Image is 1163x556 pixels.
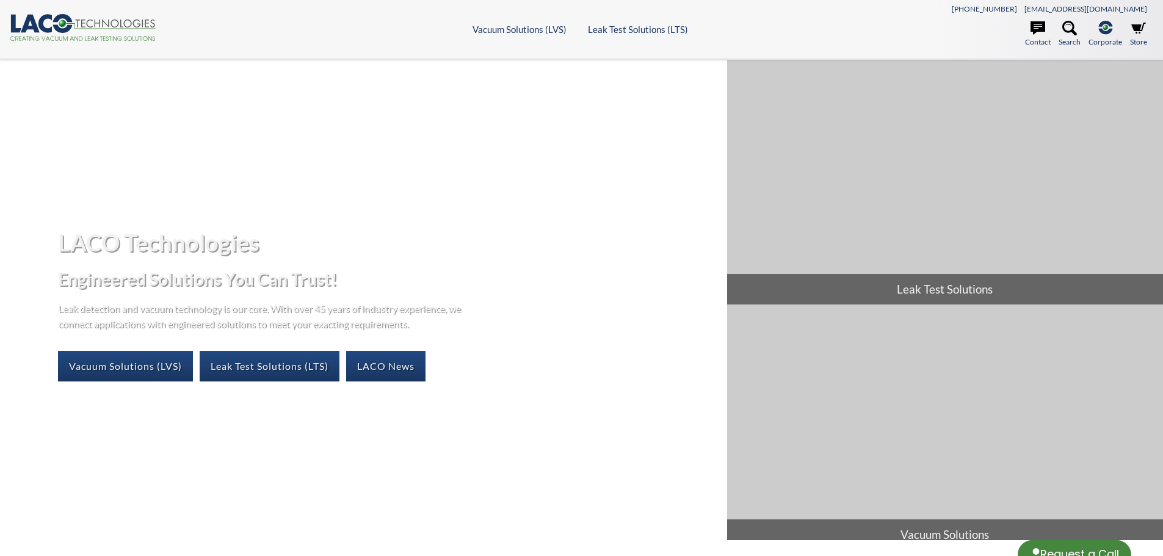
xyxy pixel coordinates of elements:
[1024,4,1147,13] a: [EMAIL_ADDRESS][DOMAIN_NAME]
[473,24,567,35] a: Vacuum Solutions (LVS)
[588,24,688,35] a: Leak Test Solutions (LTS)
[346,351,426,381] a: LACO News
[1025,21,1051,48] a: Contact
[1130,21,1147,48] a: Store
[1059,21,1081,48] a: Search
[58,268,717,291] h2: Engineered Solutions You Can Trust!
[727,519,1163,550] span: Vacuum Solutions
[1089,36,1122,48] span: Corporate
[727,60,1163,305] a: Leak Test Solutions
[952,4,1017,13] a: [PHONE_NUMBER]
[58,351,193,381] a: Vacuum Solutions (LVS)
[727,274,1163,305] span: Leak Test Solutions
[58,300,467,331] p: Leak detection and vacuum technology is our core. With over 45 years of industry experience, we c...
[200,351,339,381] a: Leak Test Solutions (LTS)
[727,305,1163,550] a: Vacuum Solutions
[58,228,717,258] h1: LACO Technologies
